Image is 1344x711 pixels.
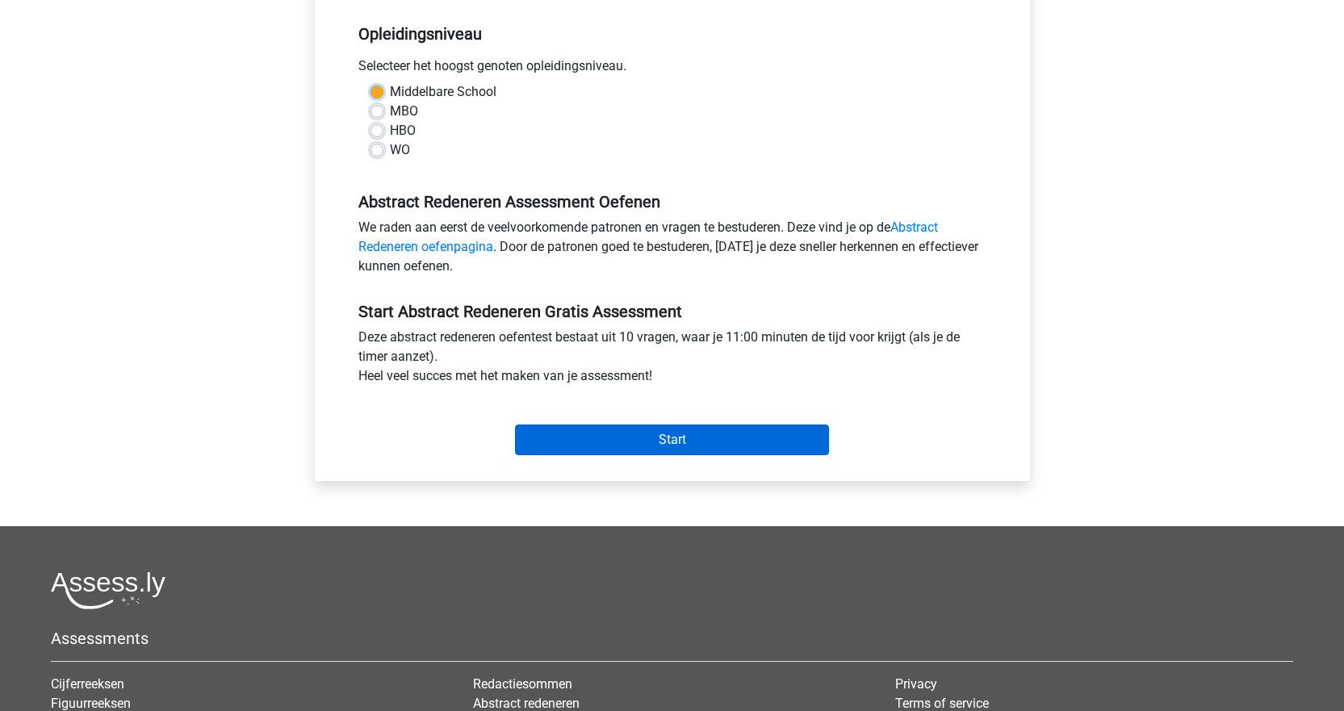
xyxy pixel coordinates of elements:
div: Selecteer het hoogst genoten opleidingsniveau. [346,56,999,82]
input: Start [515,425,829,455]
div: We raden aan eerst de veelvoorkomende patronen en vragen te bestuderen. Deze vind je op de . Door... [346,218,999,282]
label: Middelbare School [390,82,496,102]
label: HBO [390,121,416,140]
label: MBO [390,102,418,121]
a: Privacy [895,676,937,692]
img: Assessly logo [51,571,165,609]
a: Terms of service [895,696,989,711]
a: Abstract redeneren [473,696,580,711]
h5: Abstract Redeneren Assessment Oefenen [358,192,986,211]
a: Cijferreeksen [51,676,124,692]
h5: Opleidingsniveau [358,18,986,50]
label: WO [390,140,410,160]
a: Redactiesommen [473,676,572,692]
div: Deze abstract redeneren oefentest bestaat uit 10 vragen, waar je 11:00 minuten de tijd voor krijg... [346,328,999,392]
a: Figuurreeksen [51,696,131,711]
h5: Assessments [51,629,1293,648]
h5: Start Abstract Redeneren Gratis Assessment [358,302,986,321]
